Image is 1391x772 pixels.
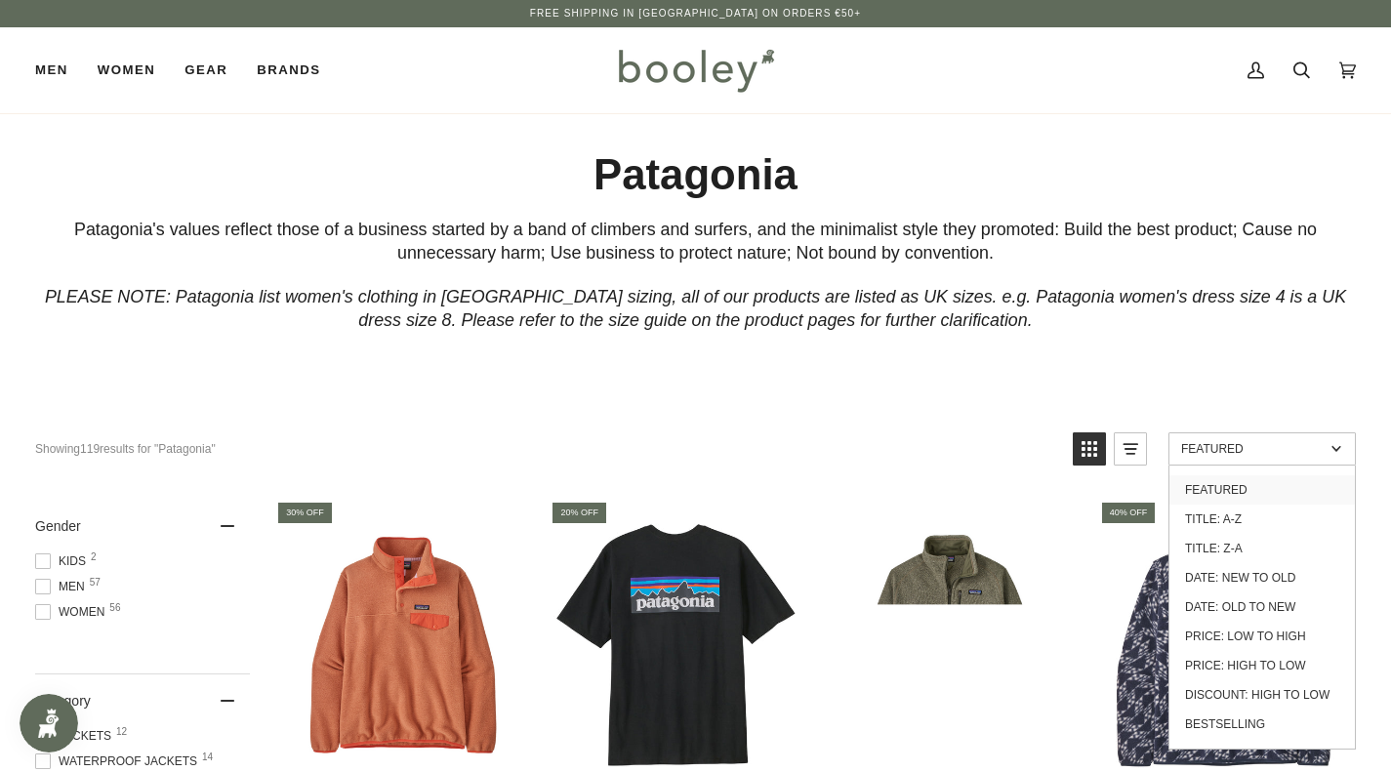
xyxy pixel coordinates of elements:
img: Patagonia Men's P-6 Logo Responsibili-Tee Black - Booley Galway [550,519,802,772]
span: Men [35,61,68,80]
img: Patagonia Men's Better Sweater Jacket River Rock Green - Booley Galway [825,519,1078,772]
a: Discount: High to Low [1169,680,1355,710]
a: Price: Low to High [1169,622,1355,651]
a: View grid mode [1073,432,1106,466]
span: Men [35,578,91,595]
img: Patagonia Men's Lightweight Synchilla Snap-T Pullover Synched Flight / New Navy - Booley Galway [1099,519,1352,772]
a: Title: A-Z [1169,505,1355,534]
a: Date: Old to New [1169,592,1355,622]
div: 20% off [552,503,606,523]
h1: Patagonia [35,148,1356,202]
span: Waterproof Jackets [35,752,203,770]
div: 30% off [278,503,332,523]
span: Gear [184,61,227,80]
span: 56 [109,603,120,613]
span: Jackets [35,727,117,745]
a: Women [83,27,170,113]
div: 40% off [1102,503,1156,523]
a: Date: New to Old [1169,563,1355,592]
span: Featured [1181,442,1325,456]
span: 2 [91,552,97,562]
img: Patagonia Women's Light Weight Synchilla Snap-T Pullover Sienna Clay - Booley Galway [275,519,528,772]
p: Free Shipping in [GEOGRAPHIC_DATA] on Orders €50+ [530,6,861,21]
span: 14 [202,752,213,762]
a: Bestselling [1169,710,1355,739]
img: Booley [610,42,781,99]
span: Brands [257,61,320,80]
div: Showing results for "Patagonia" [35,432,1058,466]
a: Title: Z-A [1169,534,1355,563]
iframe: Button to open loyalty program pop-up [20,694,78,752]
span: Kids [35,552,92,570]
a: Price: High to Low [1169,651,1355,680]
a: View list mode [1114,432,1147,466]
a: Sort options [1168,432,1356,466]
span: 12 [116,727,127,737]
span: 57 [90,578,101,588]
div: Patagonia's values reflect those of a business started by a band of climbers and surfers, and the... [35,218,1356,265]
span: Women [35,603,110,621]
a: Men [35,27,83,113]
span: Category [35,693,91,709]
span: Gender [35,518,81,534]
a: Gear [170,27,242,113]
a: Brands [242,27,335,113]
a: Featured [1169,475,1355,505]
span: Women [98,61,155,80]
ul: Sort options [1168,466,1356,750]
em: PLEASE NOTE: Patagonia list women's clothing in [GEOGRAPHIC_DATA] sizing, all of our products are... [45,287,1346,331]
b: 119 [80,442,100,456]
